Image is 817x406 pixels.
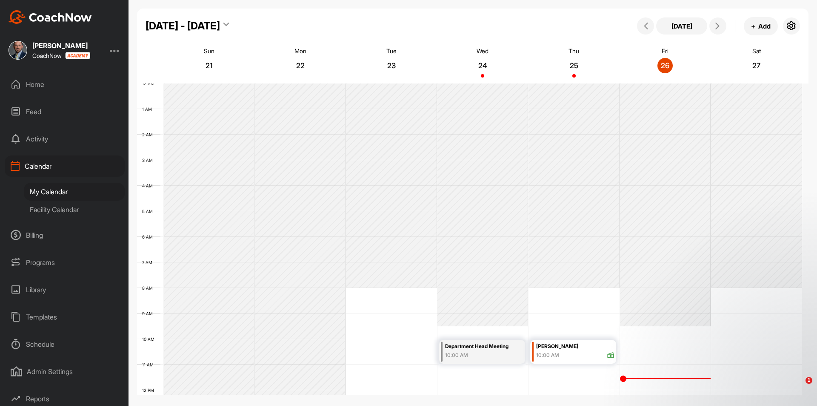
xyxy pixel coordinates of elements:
[662,47,668,55] p: Fri
[137,132,161,137] div: 2 AM
[656,17,707,35] button: [DATE]
[137,311,161,316] div: 9 AM
[5,128,125,150] div: Activity
[5,155,125,177] div: Calendar
[536,351,559,359] div: 10:00 AM
[294,47,306,55] p: Mon
[711,44,802,84] a: September 27, 2025
[137,183,161,188] div: 4 AM
[386,47,397,55] p: Tue
[657,61,673,70] p: 26
[137,388,163,393] div: 12 PM
[477,47,488,55] p: Wed
[254,44,346,84] a: September 22, 2025
[146,18,220,34] div: [DATE] - [DATE]
[788,377,808,397] iframe: Intercom live chat
[137,81,163,86] div: 12 AM
[568,47,579,55] p: Thu
[5,101,125,122] div: Feed
[137,285,161,291] div: 8 AM
[346,44,437,84] a: September 23, 2025
[5,225,125,246] div: Billing
[9,41,27,60] img: square_b52f1b3ed8ddd02b22c9313923910c5f.jpg
[620,44,711,84] a: September 26, 2025
[437,44,528,84] a: September 24, 2025
[566,61,582,70] p: 25
[528,44,620,84] a: September 25, 2025
[384,61,399,70] p: 23
[536,342,614,351] div: [PERSON_NAME]
[5,306,125,328] div: Templates
[137,234,161,239] div: 6 AM
[445,342,511,351] div: Department Head Meeting
[24,183,125,201] div: My Calendar
[9,10,92,24] img: CoachNow
[65,52,90,59] img: CoachNow acadmey
[137,158,161,163] div: 3 AM
[5,361,125,382] div: Admin Settings
[445,351,511,359] div: 10:00 AM
[24,201,125,219] div: Facility Calendar
[32,42,90,49] div: [PERSON_NAME]
[204,47,214,55] p: Sun
[752,47,761,55] p: Sat
[293,61,308,70] p: 22
[475,61,490,70] p: 24
[137,107,160,112] div: 1 AM
[5,74,125,95] div: Home
[32,52,90,59] div: CoachNow
[5,252,125,273] div: Programs
[751,22,755,31] span: +
[744,17,778,35] button: +Add
[5,334,125,355] div: Schedule
[201,61,217,70] p: 21
[163,44,254,84] a: September 21, 2025
[137,337,163,342] div: 10 AM
[806,377,812,384] span: 1
[137,260,161,265] div: 7 AM
[137,362,162,367] div: 11 AM
[137,209,161,214] div: 5 AM
[5,279,125,300] div: Library
[749,61,764,70] p: 27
